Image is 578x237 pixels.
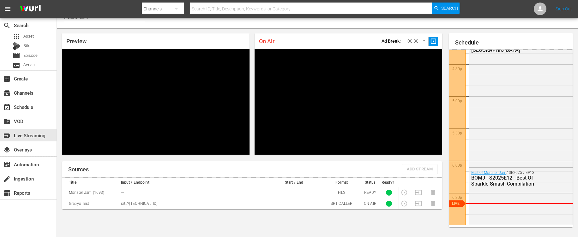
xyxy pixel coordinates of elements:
[255,49,442,155] div: Video Player
[62,178,119,187] th: Title
[13,33,20,40] span: Asset
[471,170,542,187] div: / SE2025 / EP13:
[23,62,35,68] span: Series
[259,38,274,44] span: On Air
[3,175,11,183] span: Ingestion
[441,3,458,14] span: Search
[455,39,573,46] h1: Schedule
[322,187,360,198] td: HLS
[3,22,11,29] span: Search
[62,198,119,209] td: Grabyo Test
[119,187,266,198] td: ---
[430,38,437,45] span: slideshow_sharp
[471,175,542,187] div: BOMJ - S2025E12 - Best Of Sparkle Smash Compilation
[3,189,11,197] span: Reports
[361,178,380,187] th: Status
[3,89,11,97] span: Channels
[13,52,20,59] span: Episode
[62,187,119,198] td: Monster Jam (1693)
[3,132,11,139] span: Live Streaming
[13,42,20,50] div: Bits
[471,170,506,175] a: Best of Monster Jam
[432,3,460,14] button: Search
[361,187,380,198] td: READY
[23,33,34,39] span: Asset
[382,39,401,44] p: Ad Break:
[66,38,87,44] span: Preview
[322,198,360,209] td: SRT CALLER
[3,146,11,154] span: Overlays
[361,198,380,209] td: ON AIR
[13,62,20,69] span: Series
[3,104,11,111] span: Schedule
[3,118,11,125] span: VOD
[3,161,11,169] span: Automation
[322,178,360,187] th: Format
[15,2,45,16] img: ans4CAIJ8jUAAAAAAAAAAAAAAAAAAAAAAAAgQb4GAAAAAAAAAAAAAAAAAAAAAAAAJMjXAAAAAAAAAAAAAAAAAAAAAAAAgAT5G...
[68,166,89,173] h1: Sources
[23,52,38,59] span: Episode
[266,178,323,187] th: Start / End
[403,35,429,47] div: 00:30
[4,5,11,13] span: menu
[121,201,264,206] p: srt://[TECHNICAL_ID]
[62,49,250,155] div: Video Player
[556,6,572,11] a: Sign Out
[3,75,11,83] span: Create
[380,178,399,187] th: Ready?
[23,43,30,49] span: Bits
[119,178,266,187] th: Input / Endpoint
